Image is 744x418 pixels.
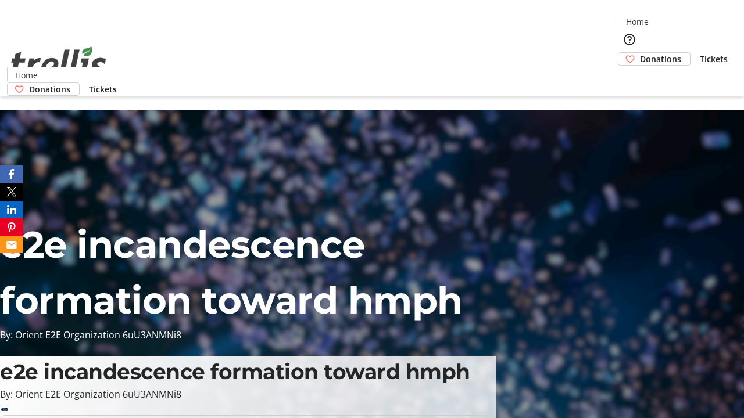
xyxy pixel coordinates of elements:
span: Tickets [700,53,728,65]
span: Tickets [89,83,117,95]
a: Home [618,16,656,28]
button: Help [618,28,641,51]
span: Home [15,69,38,81]
span: Home [626,16,649,28]
span: Donations [29,83,70,95]
a: Tickets [80,83,126,95]
a: Tickets [691,53,737,65]
a: Donations [7,82,80,96]
a: Home [8,69,45,81]
a: Donations [618,52,691,66]
button: Cart [618,66,641,89]
img: Orient E2E Organization 6uU3ANMNi8's Logo [7,34,110,92]
span: Donations [640,53,681,65]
